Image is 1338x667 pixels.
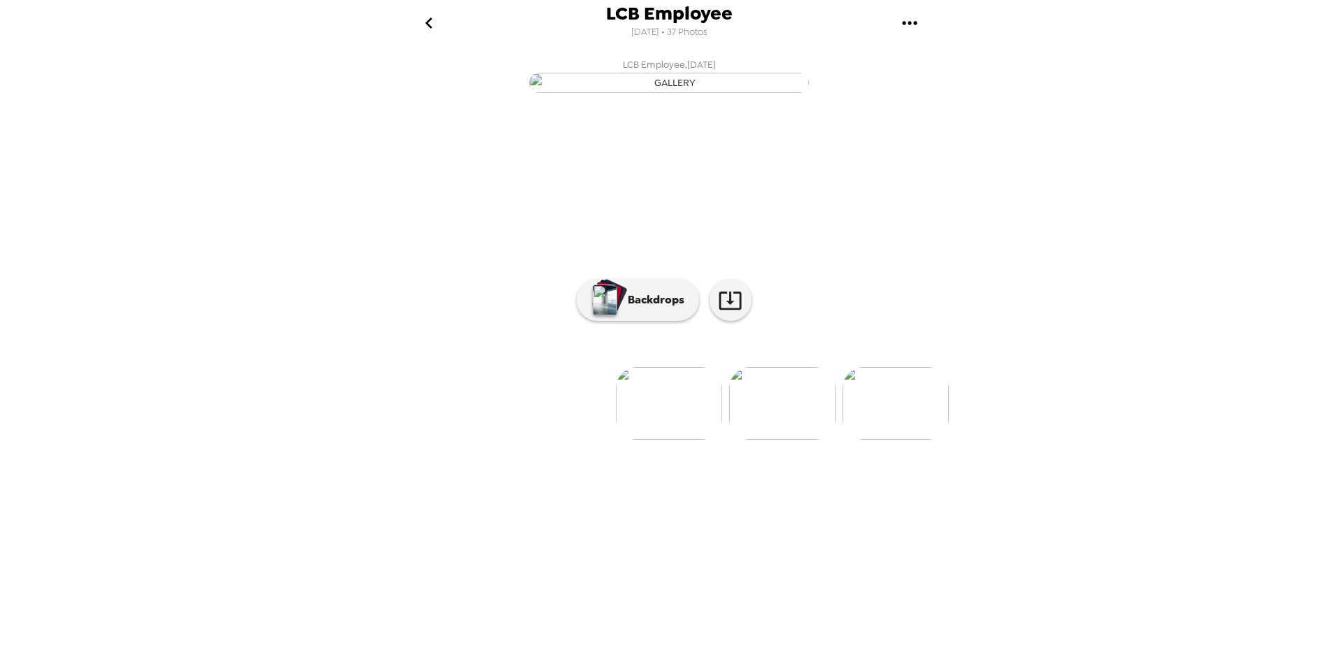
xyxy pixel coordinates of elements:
span: LCB Employee [606,4,733,23]
span: LCB Employee , [DATE] [623,57,716,73]
img: gallery [729,367,836,440]
img: gallery [843,367,949,440]
button: LCB Employee,[DATE] [389,52,949,97]
button: Backdrops [577,279,699,321]
img: gallery [616,367,722,440]
p: Backdrops [621,292,684,308]
img: gallery [529,73,809,93]
span: [DATE] • 37 Photos [631,23,707,42]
